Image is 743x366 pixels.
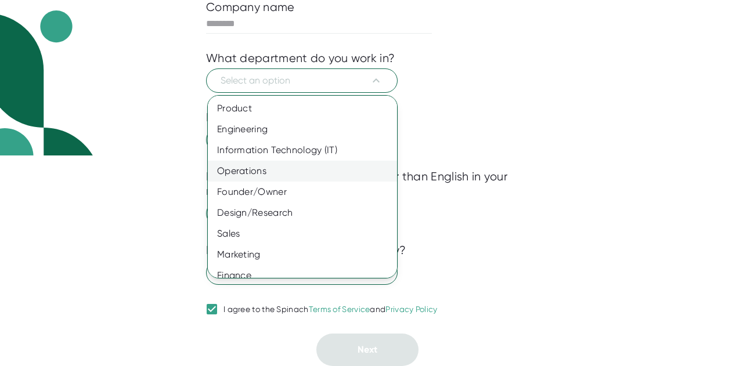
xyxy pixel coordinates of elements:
[208,265,406,286] div: Finance
[208,223,406,244] div: Sales
[208,244,406,265] div: Marketing
[208,182,406,202] div: Founder/Owner
[208,140,406,161] div: Information Technology (IT)
[208,98,406,119] div: Product
[208,119,406,140] div: Engineering
[208,202,406,223] div: Design/Research
[208,161,406,182] div: Operations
